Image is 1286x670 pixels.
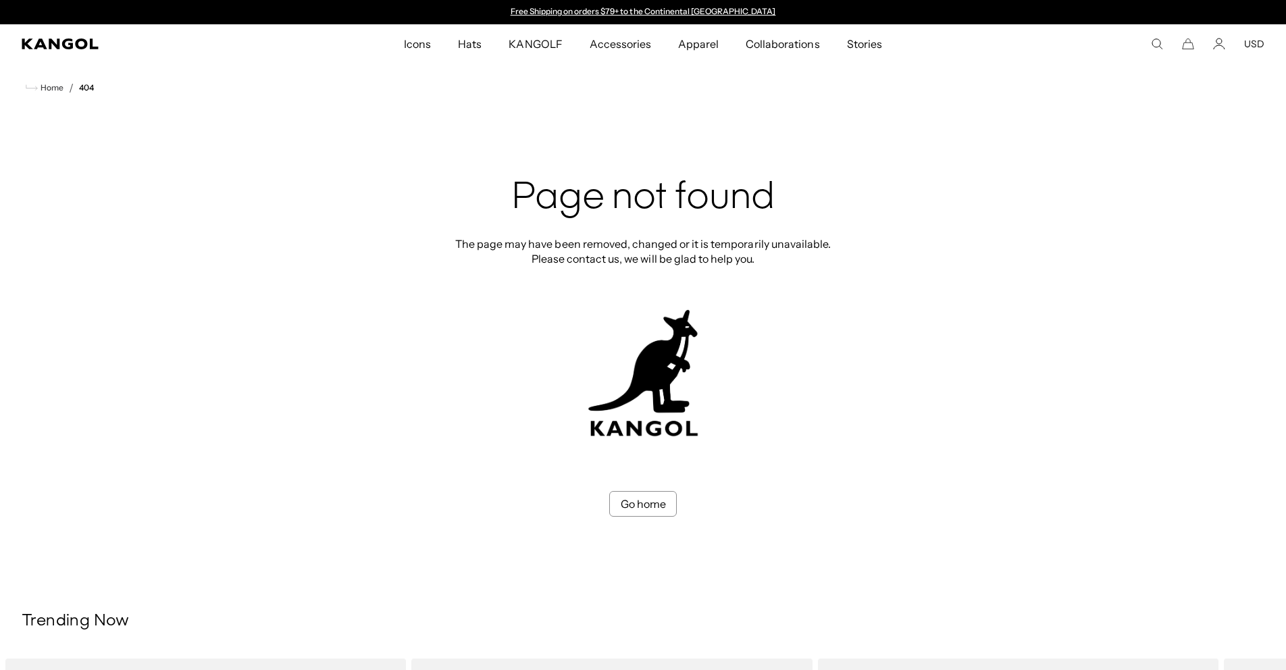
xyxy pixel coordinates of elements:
a: Go home [609,491,677,517]
span: Icons [404,24,431,63]
h2: Page not found [451,177,835,220]
a: Free Shipping on orders $79+ to the Continental [GEOGRAPHIC_DATA] [511,6,776,16]
div: 1 of 2 [504,7,782,18]
h3: Trending Now [22,611,1264,632]
a: 404 [79,83,94,93]
summary: Search here [1151,38,1163,50]
a: Apparel [665,24,732,63]
span: Home [38,83,63,93]
a: Collaborations [732,24,833,63]
a: Home [26,82,63,94]
a: Icons [390,24,444,63]
button: Cart [1182,38,1194,50]
a: Account [1213,38,1225,50]
img: kangol-404-logo.jpg [586,309,700,437]
li: / [63,80,74,96]
a: Accessories [576,24,665,63]
span: KANGOLF [509,24,562,63]
a: Kangol [22,38,267,49]
a: KANGOLF [495,24,575,63]
span: Hats [458,24,482,63]
span: Stories [847,24,882,63]
span: Collaborations [746,24,819,63]
a: Stories [833,24,896,63]
span: Apparel [678,24,719,63]
span: Accessories [590,24,651,63]
p: The page may have been removed, changed or it is temporarily unavailable. Please contact us, we w... [451,236,835,266]
div: Announcement [504,7,782,18]
button: USD [1244,38,1264,50]
a: Hats [444,24,495,63]
slideshow-component: Announcement bar [504,7,782,18]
